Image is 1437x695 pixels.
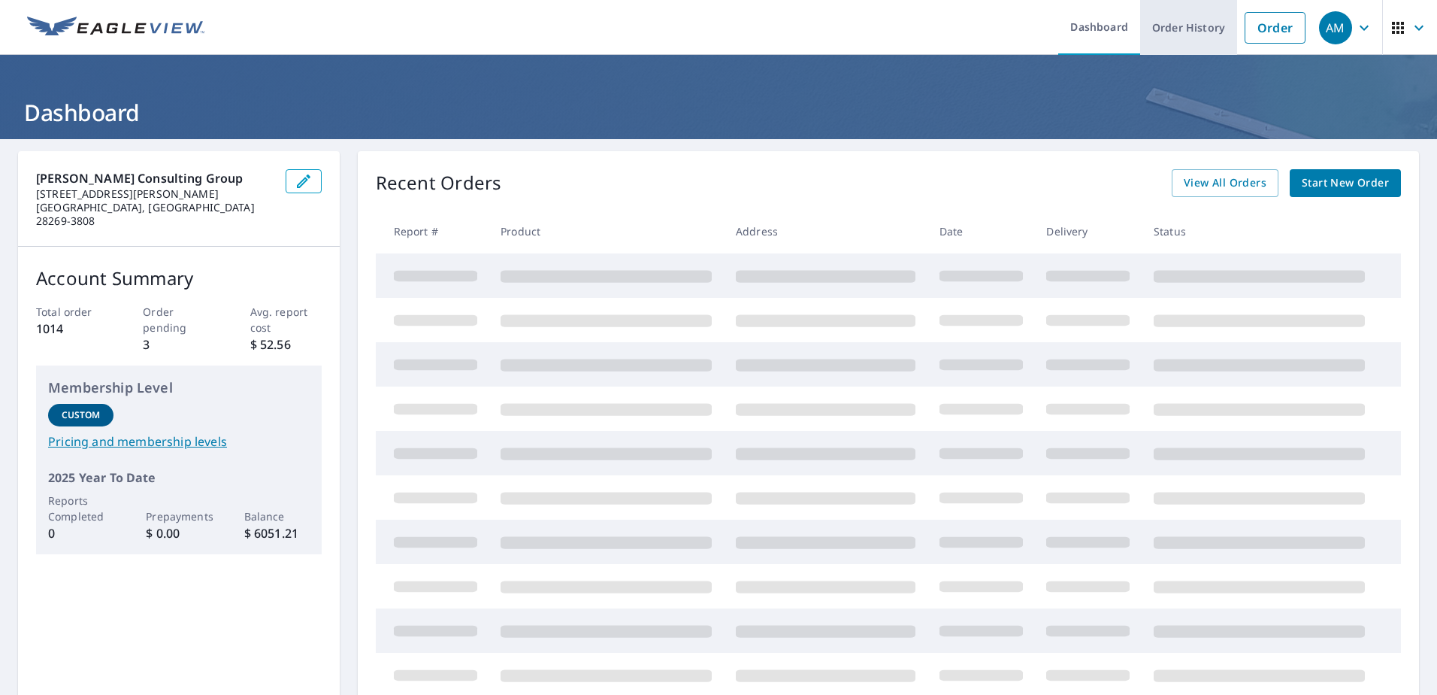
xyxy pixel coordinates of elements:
[48,493,113,524] p: Reports Completed
[1319,11,1352,44] div: AM
[48,432,310,451] a: Pricing and membership levels
[36,265,322,292] p: Account Summary
[146,524,211,542] p: $ 0.00
[376,209,489,253] th: Report #
[376,169,502,197] p: Recent Orders
[1245,12,1305,44] a: Order
[48,469,310,487] p: 2025 Year To Date
[1302,174,1389,193] span: Start New Order
[1290,169,1401,197] a: Start New Order
[36,320,107,338] p: 1014
[250,304,322,335] p: Avg. report cost
[18,97,1419,128] h1: Dashboard
[250,335,322,354] p: $ 52.56
[36,169,274,187] p: [PERSON_NAME] Consulting Group
[143,304,214,335] p: Order pending
[1172,169,1278,197] a: View All Orders
[48,378,310,398] p: Membership Level
[244,508,310,524] p: Balance
[62,408,101,422] p: Custom
[724,209,927,253] th: Address
[36,304,107,320] p: Total order
[244,524,310,542] p: $ 6051.21
[48,524,113,542] p: 0
[146,508,211,524] p: Prepayments
[489,209,724,253] th: Product
[27,17,204,39] img: EV Logo
[1184,174,1266,193] span: View All Orders
[927,209,1035,253] th: Date
[143,335,214,354] p: 3
[36,187,274,201] p: [STREET_ADDRESS][PERSON_NAME]
[1142,209,1377,253] th: Status
[36,201,274,228] p: [GEOGRAPHIC_DATA], [GEOGRAPHIC_DATA] 28269-3808
[1034,209,1142,253] th: Delivery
